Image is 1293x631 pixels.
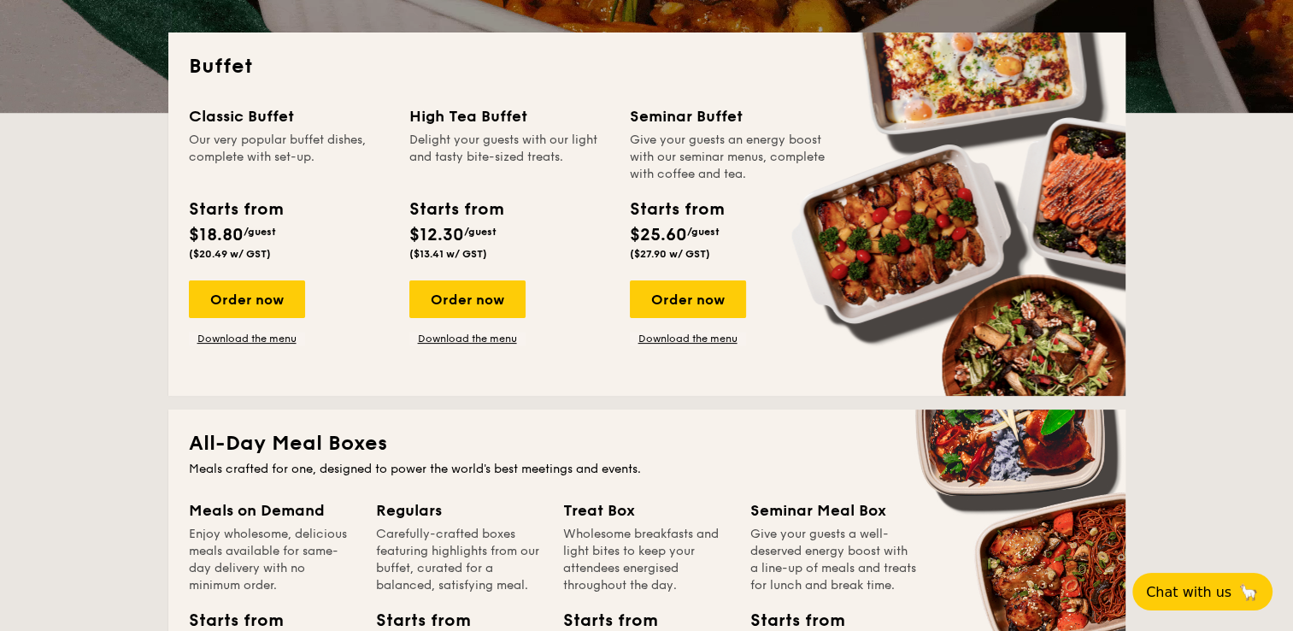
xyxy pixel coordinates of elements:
span: $25.60 [630,225,687,245]
span: ($20.49 w/ GST) [189,248,271,260]
span: /guest [464,226,497,238]
span: ($13.41 w/ GST) [409,248,487,260]
h2: All-Day Meal Boxes [189,430,1105,457]
div: High Tea Buffet [409,104,609,128]
div: Treat Box [563,498,730,522]
div: Give your guests a well-deserved energy boost with a line-up of meals and treats for lunch and br... [750,526,917,594]
div: Wholesome breakfasts and light bites to keep your attendees energised throughout the day. [563,526,730,594]
a: Download the menu [630,332,746,345]
div: Order now [409,280,526,318]
span: ($27.90 w/ GST) [630,248,710,260]
span: /guest [244,226,276,238]
div: Delight your guests with our light and tasty bite-sized treats. [409,132,609,183]
div: Classic Buffet [189,104,389,128]
div: Starts from [189,197,282,222]
div: Enjoy wholesome, delicious meals available for same-day delivery with no minimum order. [189,526,356,594]
div: Starts from [630,197,723,222]
a: Download the menu [409,332,526,345]
div: Give your guests an energy boost with our seminar menus, complete with coffee and tea. [630,132,830,183]
span: Chat with us [1146,584,1231,600]
span: $18.80 [189,225,244,245]
div: Order now [189,280,305,318]
div: Seminar Meal Box [750,498,917,522]
div: Order now [630,280,746,318]
div: Meals on Demand [189,498,356,522]
span: 🦙 [1238,582,1259,602]
div: Seminar Buffet [630,104,830,128]
a: Download the menu [189,332,305,345]
button: Chat with us🦙 [1132,573,1272,610]
h2: Buffet [189,53,1105,80]
span: $12.30 [409,225,464,245]
div: Meals crafted for one, designed to power the world's best meetings and events. [189,461,1105,478]
div: Carefully-crafted boxes featuring highlights from our buffet, curated for a balanced, satisfying ... [376,526,543,594]
div: Our very popular buffet dishes, complete with set-up. [189,132,389,183]
div: Starts from [409,197,503,222]
span: /guest [687,226,720,238]
div: Regulars [376,498,543,522]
